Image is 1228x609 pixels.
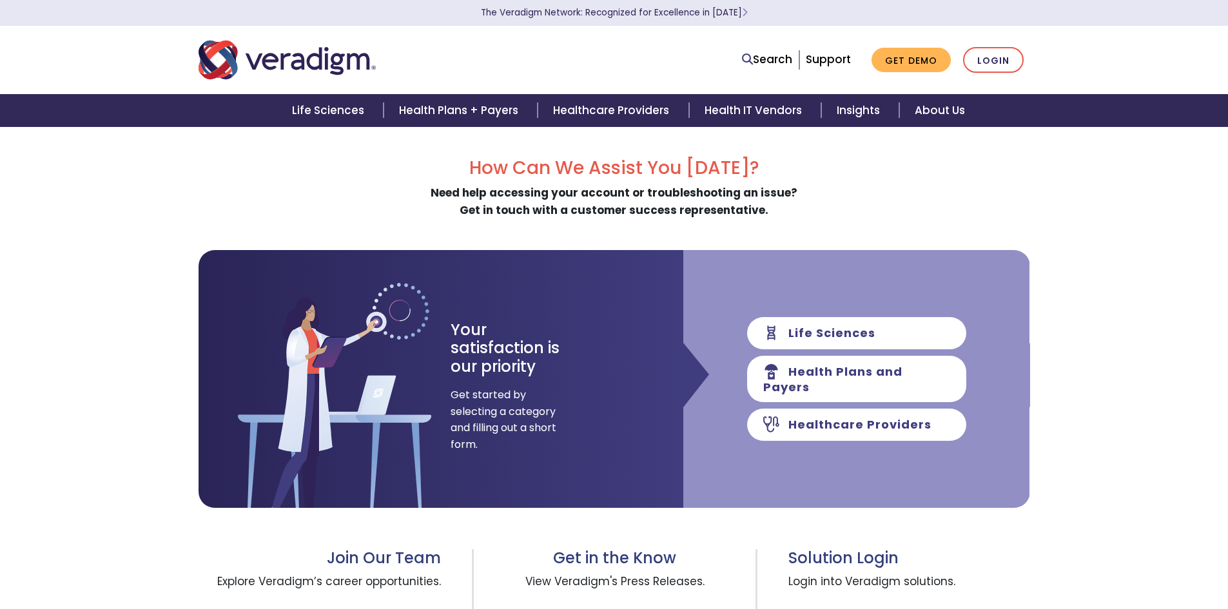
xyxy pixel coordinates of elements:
h3: Get in the Know [505,549,725,568]
h2: How Can We Assist You [DATE]? [199,157,1030,179]
a: Login [963,47,1024,73]
a: Support [806,52,851,67]
h3: Solution Login [788,549,1029,568]
a: Health Plans + Payers [384,94,538,127]
a: About Us [899,94,980,127]
a: Life Sciences [277,94,384,127]
h3: Join Our Team [199,549,442,568]
a: Get Demo [872,48,951,73]
a: Search [742,51,792,68]
span: Get started by selecting a category and filling out a short form. [451,387,557,452]
img: Veradigm logo [199,39,376,81]
a: The Veradigm Network: Recognized for Excellence in [DATE]Learn More [481,6,748,19]
a: Insights [821,94,899,127]
strong: Need help accessing your account or troubleshooting an issue? Get in touch with a customer succes... [431,185,797,218]
a: Healthcare Providers [538,94,688,127]
h3: Your satisfaction is our priority [451,321,583,376]
span: Learn More [742,6,748,19]
a: Health IT Vendors [689,94,821,127]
